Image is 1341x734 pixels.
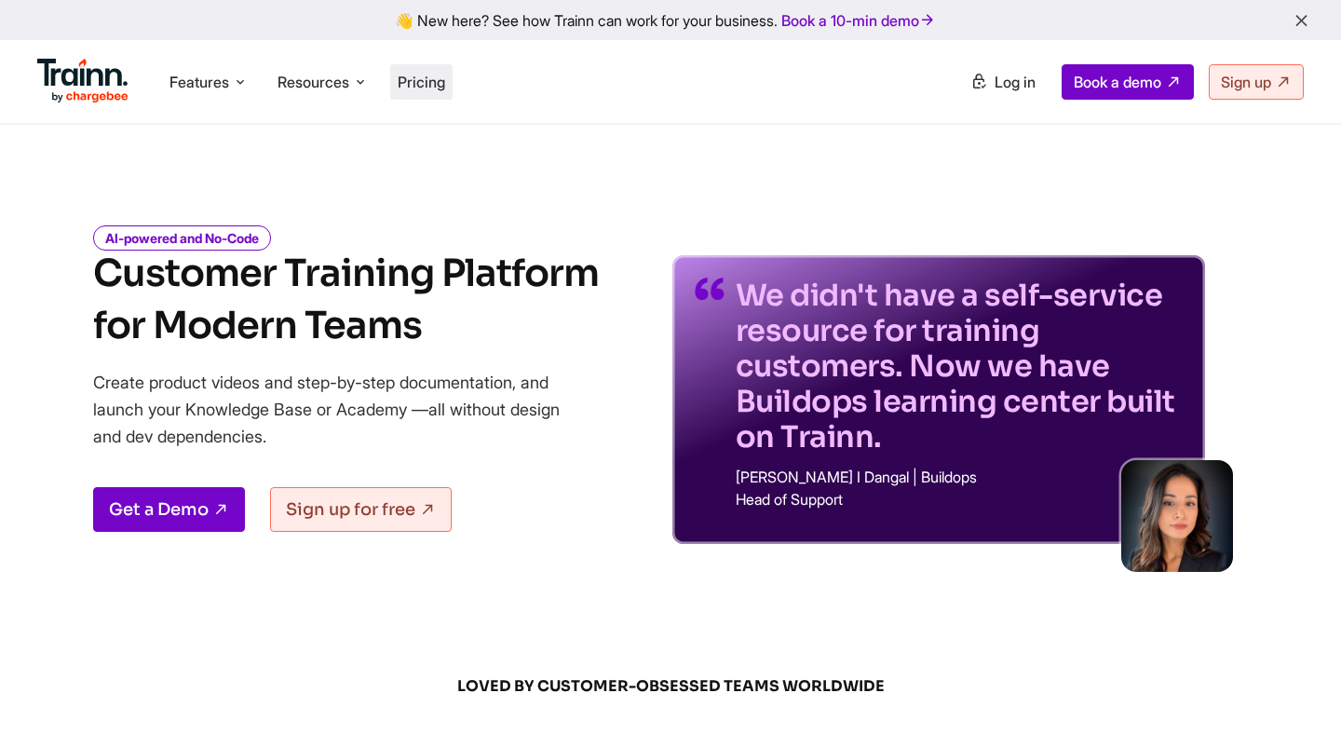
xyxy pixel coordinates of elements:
span: Features [169,72,229,92]
span: LOVED BY CUSTOMER-OBSESSED TEAMS WORLDWIDE [223,676,1117,697]
a: Log in [959,65,1047,99]
a: Book a demo [1062,64,1194,100]
p: We didn't have a self-service resource for training customers. Now we have Buildops learning cent... [736,278,1183,455]
iframe: Chat Widget [1248,645,1341,734]
a: Get a Demo [93,487,245,532]
span: Resources [278,72,349,92]
p: Head of Support [736,492,1183,507]
i: AI-powered and No-Code [93,225,271,251]
p: Create product videos and step-by-step documentation, and launch your Knowledge Base or Academy —... [93,369,587,450]
a: Pricing [398,73,445,91]
img: sabina-buildops.d2e8138.png [1121,460,1233,572]
img: Trainn Logo [37,59,129,103]
h1: Customer Training Platform for Modern Teams [93,248,599,352]
a: Sign up for free [270,487,452,532]
span: Sign up [1221,73,1271,91]
span: Book a demo [1074,73,1161,91]
a: Sign up [1209,64,1304,100]
a: Book a 10-min demo [778,7,940,34]
span: Log in [995,73,1036,91]
div: 👋 New here? See how Trainn can work for your business. [11,11,1330,29]
p: [PERSON_NAME] I Dangal | Buildops [736,469,1183,484]
img: quotes-purple.41a7099.svg [695,278,725,300]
